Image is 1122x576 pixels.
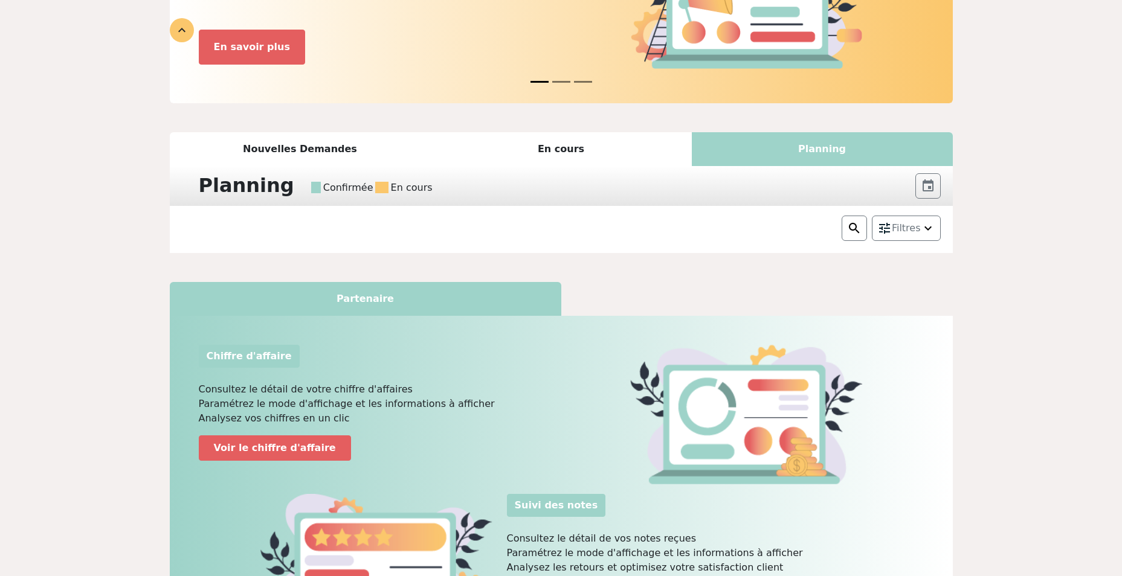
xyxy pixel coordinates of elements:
[199,382,554,426] p: Consultez le détail de votre chiffre d'affaires Paramétrez le mode d'affichage et les information...
[192,171,316,200] div: Planning
[199,435,351,461] a: Voir le chiffre d'affaire
[692,132,953,166] div: Planning
[915,173,941,199] button: event
[199,30,305,65] button: En savoir plus
[170,282,561,316] div: Partenaire
[877,221,892,235] img: setting.png
[199,345,300,368] div: Chiffre d'affaire
[847,221,862,235] img: search.png
[892,221,921,235] span: Filtres
[921,179,935,193] span: event
[552,75,570,89] button: News 1
[630,345,862,484] img: chiffreaffaire.png
[507,494,606,517] div: Suivi des notes
[170,18,194,42] div: expand_less
[170,132,431,166] div: Nouvelles Demandes
[309,171,913,195] div: Confirmée En cours
[921,221,935,235] img: arrow_down.png
[431,132,692,166] div: En cours
[574,75,592,89] button: News 2
[530,75,549,89] button: News 0
[507,531,862,575] p: Consultez le détail de vos notes reçues Paramétrez le mode d'affichage et les informations à affi...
